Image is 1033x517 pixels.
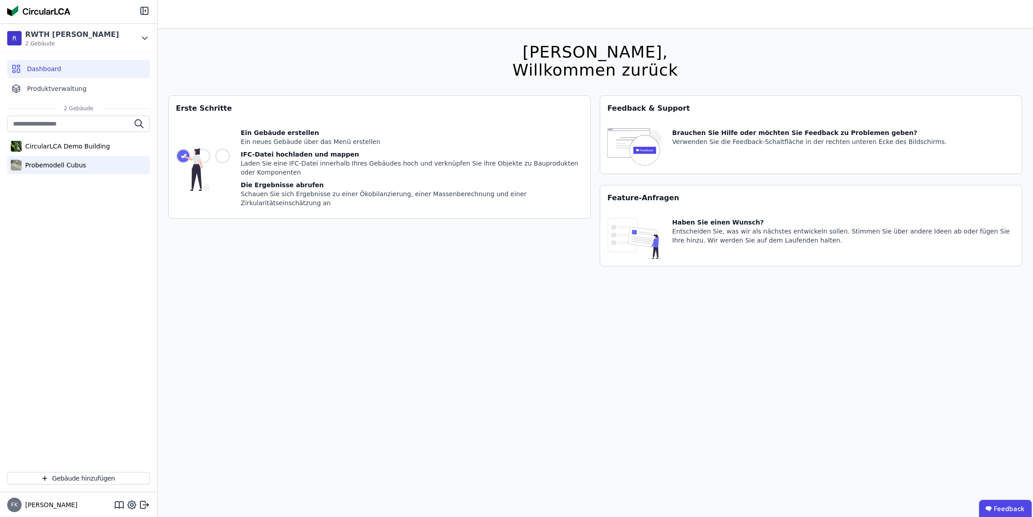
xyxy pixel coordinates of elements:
[25,40,119,47] span: 2 Gebäude
[672,227,1015,245] div: Entscheiden Sie, was wir als nächstes entwickeln sollen. Stimmen Sie über andere Ideen ab oder fü...
[512,43,678,61] div: [PERSON_NAME],
[22,500,77,509] span: [PERSON_NAME]
[241,128,583,137] div: Ein Gebäude erstellen
[22,161,86,170] div: Probemodell Cubus
[27,64,61,73] span: Dashboard
[22,142,110,151] div: CircularLCA Demo Building
[672,218,1015,227] div: Haben Sie einen Wunsch?
[169,96,590,121] div: Erste Schritte
[7,5,70,16] img: Concular
[25,29,119,40] div: RWTH [PERSON_NAME]
[607,218,661,259] img: feature_request_tile-UiXE1qGU.svg
[600,96,1022,121] div: Feedback & Support
[241,189,583,207] div: Schauen Sie sich Ergebnisse zu einer Ökobilanzierung, einer Massenberechnung und einer Zirkularit...
[607,128,661,166] img: feedback-icon-HCTs5lye.svg
[241,137,583,146] div: Ein neues Gebäude über das Menü erstellen
[241,150,583,159] div: IFC-Datei hochladen und mappen
[241,180,583,189] div: Die Ergebnisse abrufen
[176,128,230,211] img: getting_started_tile-DrF_GRSv.svg
[672,128,947,137] div: Brauchen Sie Hilfe oder möchten Sie Feedback zu Problemen geben?
[55,105,103,112] span: 2 Gebäude
[27,84,86,93] span: Produktverwaltung
[11,139,22,153] img: CircularLCA Demo Building
[600,185,1022,211] div: Feature-Anfragen
[241,159,583,177] div: Laden Sie eine IFC-Datei innerhalb Ihres Gebäudes hoch und verknüpfen Sie ihre Objekte zu Bauprod...
[672,137,947,146] div: Verwenden Sie die Feedback-Schaltfläche in der rechten unteren Ecke des Bildschirms.
[11,502,18,508] span: FK
[512,61,678,79] div: Willkommen zurück
[7,31,22,45] div: R
[7,472,150,485] button: Gebäude hinzufügen
[11,158,22,172] img: Probemodell Cubus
